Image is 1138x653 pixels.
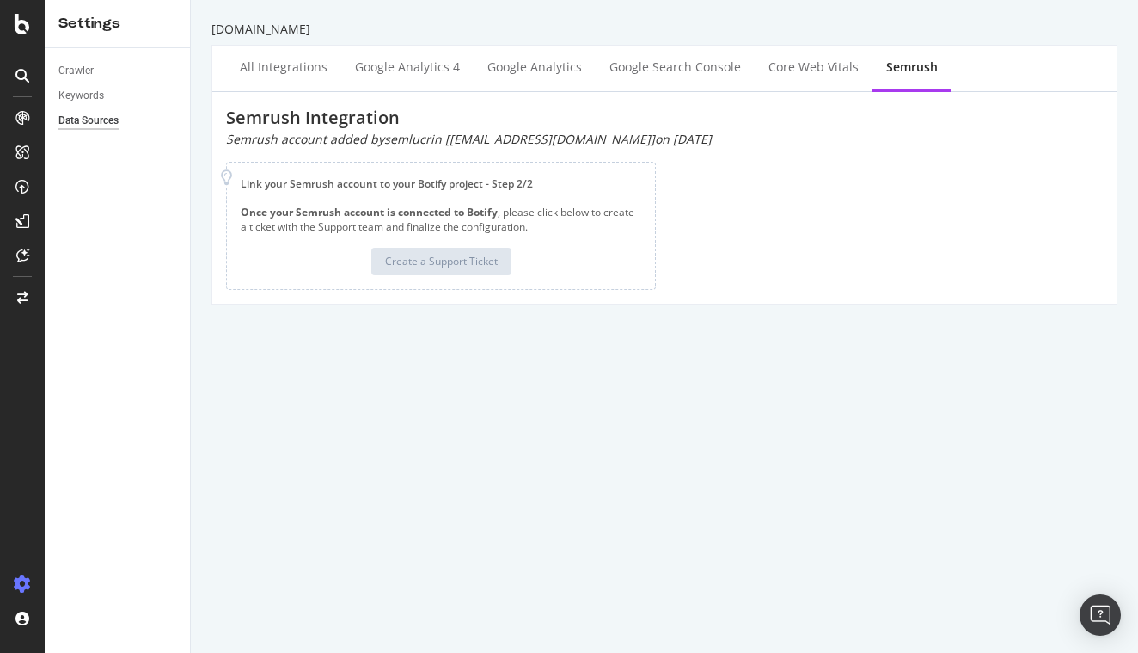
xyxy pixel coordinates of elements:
div: Semrush Integration [226,106,1103,131]
div: Data Sources [58,112,119,130]
div: Create a Support Ticket [385,254,498,268]
div: , please click below to create a ticket with the Support team and finalize the configuration. [241,205,641,275]
div: Keywords [58,87,104,105]
div: Semrush account added by semlucrin [[EMAIL_ADDRESS][DOMAIN_NAME]] on [DATE] [226,131,1103,148]
div: Core Web Vitals [768,59,859,76]
a: Create a Support Ticket [371,248,511,275]
div: Open Intercom Messenger [1080,594,1121,636]
b: Once your Semrush account is connected to Botify [241,205,498,219]
div: All integrations [240,59,327,76]
div: Link your Semrush account to your Botify project - Step 2/2 [241,176,641,191]
a: Keywords [58,87,178,105]
div: Semrush [886,59,938,76]
div: [DOMAIN_NAME] [211,21,1117,38]
div: Google Analytics [487,59,582,76]
div: Settings [58,14,176,34]
a: Data Sources [58,112,178,130]
div: Google Analytics 4 [355,59,460,76]
div: Google Search Console [609,59,741,76]
div: Crawler [58,62,94,80]
a: Crawler [58,62,178,80]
